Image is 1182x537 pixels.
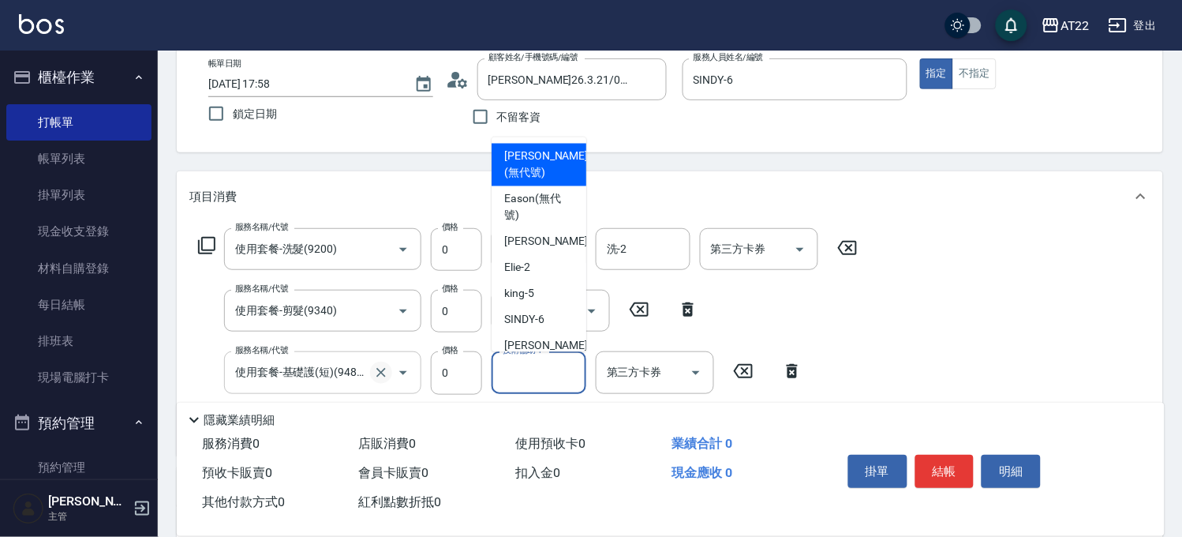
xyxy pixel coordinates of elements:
[208,58,241,69] label: 帳單日期
[6,449,151,486] a: 預約管理
[6,104,151,141] a: 打帳單
[391,299,416,324] button: Open
[515,465,560,480] span: 扣入金 0
[442,344,458,356] label: 價格
[683,360,709,385] button: Open
[1035,9,1096,42] button: AT22
[391,360,416,385] button: Open
[488,51,578,63] label: 顧客姓名/手機號碼/編號
[504,148,588,182] span: [PERSON_NAME] (無代號)
[497,109,541,126] span: 不留客資
[405,66,443,103] button: Choose date, selected date is 2025-08-19
[915,455,974,488] button: 結帳
[504,312,544,329] span: SINDY -6
[6,359,151,396] a: 現場電腦打卡
[579,299,604,324] button: Open
[6,250,151,287] a: 材料自購登錄
[6,57,151,98] button: 櫃檯作業
[233,106,277,122] span: 鎖定日期
[202,436,260,451] span: 服務消費 0
[391,237,416,262] button: Open
[235,344,288,356] label: 服務名稱/代號
[504,191,574,224] span: Eason (無代號)
[672,436,733,451] span: 業績合計 0
[996,9,1027,41] button: save
[6,177,151,213] a: 掛單列表
[48,494,129,509] h5: [PERSON_NAME]
[359,436,417,451] span: 店販消費 0
[504,338,597,355] span: [PERSON_NAME] -7
[504,260,530,276] span: Elie -2
[202,465,272,480] span: 預收卡販賣 0
[6,213,151,250] a: 現金收支登錄
[442,283,458,295] label: 價格
[48,509,129,524] p: 主管
[515,436,585,451] span: 使用預收卡 0
[235,221,288,233] label: 服務名稱/代號
[189,189,237,205] p: 項目消費
[6,403,151,444] button: 預約管理
[672,465,733,480] span: 現金應收 0
[982,455,1041,488] button: 明細
[204,412,275,429] p: 隱藏業績明細
[6,323,151,359] a: 排班表
[787,237,813,262] button: Open
[177,171,1163,222] div: 項目消費
[370,362,392,384] button: Clear
[235,283,288,295] label: 服務名稱/代號
[13,493,44,524] img: Person
[6,141,151,177] a: 帳單列表
[19,14,64,34] img: Logo
[694,51,763,63] label: 服務人員姓名/編號
[6,287,151,323] a: 每日結帳
[202,494,285,509] span: 其他付款方式 0
[504,286,534,302] span: king -5
[920,58,954,89] button: 指定
[1060,16,1090,36] div: AT22
[848,455,907,488] button: 掛單
[359,465,429,480] span: 會員卡販賣 0
[359,494,442,509] span: 紅利點數折抵 0
[504,234,597,250] span: [PERSON_NAME] -1
[442,221,458,233] label: 價格
[952,58,997,89] button: 不指定
[208,71,398,97] input: YYYY/MM/DD hh:mm
[1102,11,1163,40] button: 登出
